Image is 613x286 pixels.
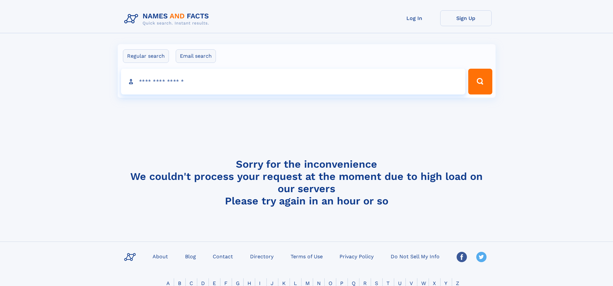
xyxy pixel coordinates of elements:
a: Directory [247,251,276,261]
img: Twitter [476,252,487,262]
a: Do Not Sell My Info [388,251,442,261]
button: Search Button [468,69,492,94]
label: Regular search [123,49,169,63]
label: Email search [176,49,216,63]
a: Privacy Policy [337,251,376,261]
a: Terms of Use [288,251,325,261]
img: Facebook [457,252,467,262]
img: Logo Names and Facts [122,10,214,28]
a: Blog [182,251,199,261]
a: Sign Up [440,10,492,26]
input: search input [121,69,466,94]
h4: Sorry for the inconvenience We couldn't process your request at the moment due to high load on ou... [122,158,492,207]
a: About [150,251,171,261]
a: Log In [389,10,440,26]
a: Contact [210,251,236,261]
